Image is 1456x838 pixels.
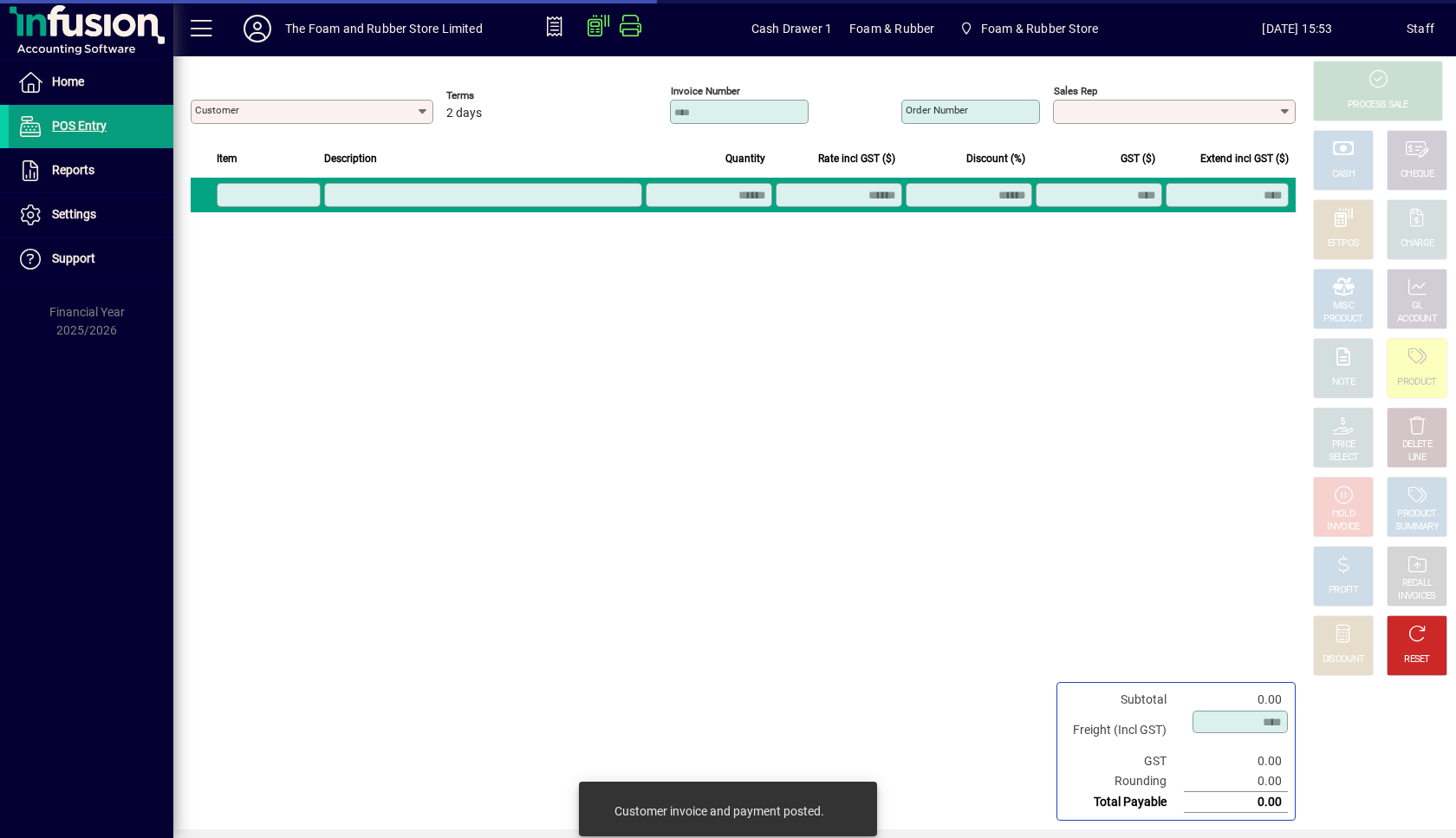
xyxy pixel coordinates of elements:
div: CHEQUE [1401,168,1433,181]
span: Discount (%) [966,149,1025,168]
span: Foam & Rubber [849,15,934,42]
span: Extend incl GST ($) [1200,149,1289,168]
div: INVOICES [1398,590,1435,603]
div: The Foam and Rubber Store Limited [285,15,483,42]
div: MISC [1333,300,1354,313]
span: Support [52,251,95,265]
a: Reports [9,149,173,192]
td: 0.00 [1184,792,1288,813]
div: EFTPOS [1328,237,1360,250]
div: PROFIT [1329,584,1358,597]
td: 0.00 [1184,690,1288,710]
a: Support [9,237,173,281]
span: Terms [446,90,550,101]
td: GST [1064,751,1184,771]
button: Profile [230,13,285,44]
span: Cash Drawer 1 [751,15,832,42]
div: PRODUCT [1323,313,1362,326]
div: DISCOUNT [1323,653,1364,666]
div: HOLD [1332,508,1355,521]
div: PRICE [1332,438,1355,451]
span: Quantity [725,149,765,168]
div: Staff [1407,15,1434,42]
span: GST ($) [1121,149,1155,168]
div: CHARGE [1401,237,1434,250]
div: NOTE [1332,376,1355,389]
td: Freight (Incl GST) [1064,710,1184,751]
div: GL [1412,300,1423,313]
td: Total Payable [1064,792,1184,813]
div: SUMMARY [1395,521,1439,534]
span: Settings [52,207,96,221]
mat-label: Invoice number [671,85,740,97]
div: Customer invoice and payment posted. [614,802,824,820]
div: PRODUCT [1397,376,1436,389]
div: SELECT [1329,451,1359,464]
mat-label: Sales rep [1054,85,1097,97]
a: Settings [9,193,173,237]
td: 0.00 [1184,771,1288,792]
td: Subtotal [1064,690,1184,710]
div: RECALL [1402,577,1433,590]
div: PROCESS SALE [1348,99,1408,112]
div: INVOICE [1327,521,1359,534]
td: 0.00 [1184,751,1288,771]
span: [DATE] 15:53 [1188,15,1407,42]
mat-label: Customer [195,104,239,116]
td: Rounding [1064,771,1184,792]
span: Reports [52,163,94,177]
span: Item [217,149,237,168]
span: Foam & Rubber Store [981,15,1098,42]
span: Home [52,75,84,88]
div: RESET [1404,653,1430,666]
span: 2 days [446,107,482,120]
div: ACCOUNT [1397,313,1437,326]
div: DELETE [1402,438,1432,451]
div: CASH [1332,168,1355,181]
div: PRODUCT [1397,508,1436,521]
mat-label: Order number [906,104,968,116]
span: Rate incl GST ($) [818,149,895,168]
span: Description [324,149,377,168]
span: POS Entry [52,119,107,133]
a: Home [9,61,173,104]
span: Foam & Rubber Store [952,13,1105,44]
div: LINE [1408,451,1426,464]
